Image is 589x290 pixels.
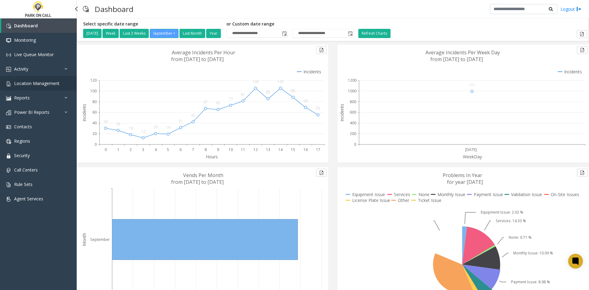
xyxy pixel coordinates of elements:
text: Equipment Issue: 2.02 % [481,210,523,215]
text: 0 [354,142,356,147]
text: 2 [129,147,132,152]
text: Services: 14.33 % [496,218,526,223]
text: 12 [141,129,145,134]
text: 1000 [348,88,356,94]
span: Power BI Reports [14,109,49,115]
text: 400 [350,120,356,126]
text: 31 [179,118,183,124]
text: 55 [316,106,320,111]
button: Export to pdf [577,30,587,38]
span: Toggle popup [347,29,353,38]
img: 'icon' [6,125,11,130]
span: Security [14,153,30,158]
span: Reports [14,95,30,101]
text: 15 [291,147,295,152]
span: Call Centers [14,167,38,173]
text: 60 [92,110,97,115]
text: 6 [179,147,182,152]
span: Toggle popup [281,29,287,38]
img: 'icon' [6,182,11,187]
text: 19 [166,125,170,130]
text: September [90,237,110,242]
h3: Dashboard [92,2,137,17]
span: Location Management [14,80,60,86]
text: 10 [229,147,233,152]
h5: or Custom date range [226,21,354,27]
text: 80 [92,99,97,104]
text: 8 [205,147,207,152]
text: 1200 [348,78,356,83]
img: logout [576,6,581,12]
text: Monthly Issue: 10.09 % [513,250,553,256]
img: 'icon' [6,96,11,101]
text: 9 [217,147,219,152]
text: 67 [203,99,208,105]
text: 4 [155,147,157,152]
text: 14 [278,147,283,152]
img: 'icon' [6,110,11,115]
a: Dashboard [1,18,77,33]
text: 800 [350,99,356,104]
button: Last 2 Weeks [120,29,149,38]
text: 600 [350,110,356,115]
span: Activity [14,66,28,72]
button: Export to pdf [577,169,587,177]
img: 'icon' [6,153,11,158]
button: [DATE] [83,29,102,38]
text: 0 [94,142,97,147]
text: 0 [105,147,107,152]
text: 73 [229,96,233,101]
text: 16 [303,147,308,152]
text: 7 [192,147,194,152]
text: Month [81,233,87,246]
text: from [DATE] to [DATE] [171,56,224,63]
img: 'icon' [6,139,11,144]
button: Export to pdf [316,46,327,54]
text: 26 [116,121,120,126]
text: 100 [90,88,97,94]
text: 17 [316,147,320,152]
text: [DATE] [465,147,477,152]
button: September [150,29,179,38]
text: 30 [103,119,108,124]
text: 69 [303,98,308,103]
text: Incidents [81,104,87,122]
text: 120 [90,78,97,83]
text: Average Incidents Per Week Day [425,49,500,56]
text: 13 [266,147,270,152]
text: 105 [277,79,284,84]
text: from [DATE] to [DATE] [430,56,483,63]
img: 'icon' [6,81,11,86]
text: 12 [253,147,258,152]
img: 'icon' [6,24,11,29]
img: 'icon' [6,38,11,43]
text: 18 [129,126,133,131]
button: Export to pdf [577,46,587,54]
span: Rule Sets [14,181,33,187]
text: 42 [191,113,195,118]
button: Refresh Charts [358,29,391,38]
text: 81 [241,92,245,97]
h5: Select specific date range [83,21,222,27]
text: Incidents [339,104,345,122]
text: 991 [469,82,475,87]
text: 5 [167,147,169,152]
span: Live Queue Monitor [14,52,54,57]
text: 20 [153,124,158,130]
span: Monitoring [14,37,36,43]
span: Contacts [14,124,32,130]
text: 20 [92,131,97,136]
text: for year [DATE] [447,179,483,185]
a: Logout [560,6,581,12]
img: 'icon' [6,52,11,57]
img: 'icon' [6,67,11,72]
span: Agent Services [14,196,43,202]
text: Vends Per Month [183,172,223,179]
text: 200 [350,131,356,136]
button: Week [102,29,119,38]
text: 11 [241,147,245,152]
button: Year [206,29,221,38]
text: 40 [92,120,97,126]
span: Dashboard [14,23,38,29]
text: 85 [266,90,270,95]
